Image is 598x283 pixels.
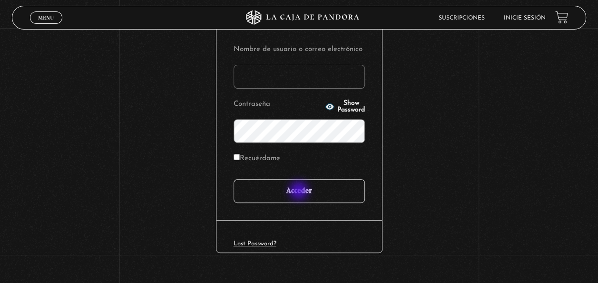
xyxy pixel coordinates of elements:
input: Acceder [234,179,365,203]
label: Recuérdame [234,152,280,166]
a: Inicie sesión [504,15,546,21]
span: Show Password [337,100,365,113]
label: Nombre de usuario o correo electrónico [234,42,365,57]
button: Show Password [325,100,365,113]
span: Menu [38,15,54,20]
a: View your shopping cart [555,11,568,24]
label: Contraseña [234,97,323,112]
span: Cerrar [35,23,58,30]
input: Recuérdame [234,154,240,160]
a: Suscripciones [439,15,485,21]
a: Lost Password? [234,241,276,247]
